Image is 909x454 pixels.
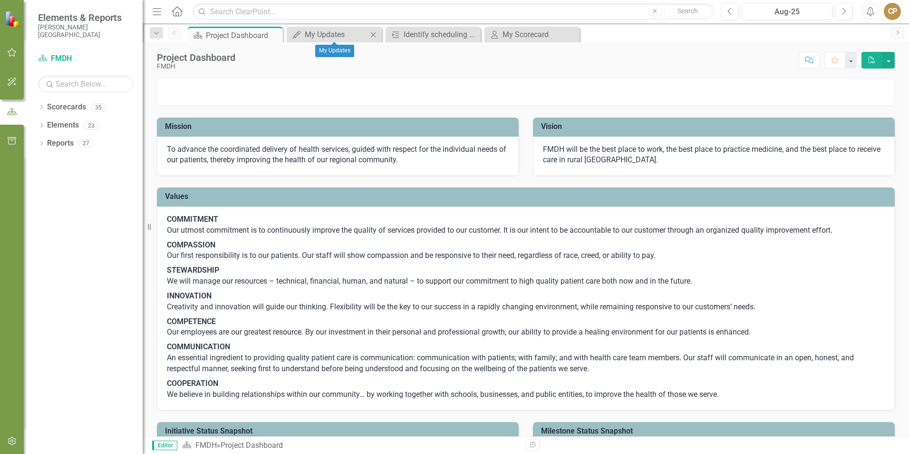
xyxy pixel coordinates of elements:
p: Creativity and innovation will guide our thinking. Flexibility will be the key to our success in ... [167,289,885,315]
p: Our employees are our greatest resource. By our investment in their personal and professional gro... [167,315,885,340]
button: Search [664,5,712,18]
p: Our first responsibility is to our patients. Our staff will show compassion and be responsive to ... [167,238,885,264]
a: Scorecards [47,102,86,113]
a: My Updates [289,29,367,40]
p: To advance the coordinated delivery of health services, guided with respect for the individual ne... [167,144,509,166]
strong: COOPERATION [167,379,218,388]
h3: Mission [165,122,514,131]
span: Elements & Reports [38,12,133,23]
strong: COMMUNICATION [167,342,230,351]
div: 27 [78,139,94,148]
p: FMDH will be the best place to work, the best place to practice medicine, and the best place to r... [543,144,885,166]
div: Project Dashboard [206,30,280,41]
p: We will manage our resources – technical, financial, human, and natural – to support our commitme... [167,263,885,289]
strong: COMPASSION [167,240,215,249]
span: Search [677,7,698,15]
a: FMDH [195,441,217,450]
a: My Scorecard [487,29,577,40]
span: Editor [152,441,177,450]
div: My Scorecard [503,29,577,40]
div: 35 [91,103,106,111]
a: Elements [47,120,79,131]
h3: Milestone Status Snapshot [541,427,890,435]
strong: COMPETENCE [167,317,216,326]
h3: Vision [541,122,890,131]
h3: Initiative Status Snapshot [165,427,514,435]
p: An essential ingredient to providing quality patient care is communication: communication with pa... [167,340,885,376]
strong: COMMITMENT [167,215,218,224]
button: CP [884,3,901,20]
input: Search ClearPoint... [193,3,714,20]
div: FMDH [157,63,235,70]
strong: STEWARDSHIP [167,266,219,275]
input: Search Below... [38,76,133,92]
p: We believe in building relationships within our community… by working together with schools, busi... [167,376,885,400]
div: My Updates [315,45,354,57]
div: » [182,440,519,451]
div: Project Dashboard [221,441,283,450]
strong: INNOVATION [167,291,212,300]
img: ClearPoint Strategy [5,10,21,27]
h3: Values [165,192,890,201]
div: 23 [84,121,99,129]
div: Aug-25 [745,6,829,18]
a: FMDH [38,53,133,64]
a: Reports [47,138,74,149]
p: Our utmost commitment is to continuously improve the quality of services provided to our customer... [167,214,885,238]
a: Identify scheduling bottlenecks and workflow improvement opportunities [388,29,478,40]
div: My Updates [305,29,367,40]
small: [PERSON_NAME][GEOGRAPHIC_DATA] [38,23,133,39]
div: Identify scheduling bottlenecks and workflow improvement opportunities [404,29,478,40]
div: Project Dashboard [157,52,235,63]
button: Aug-25 [742,3,832,20]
